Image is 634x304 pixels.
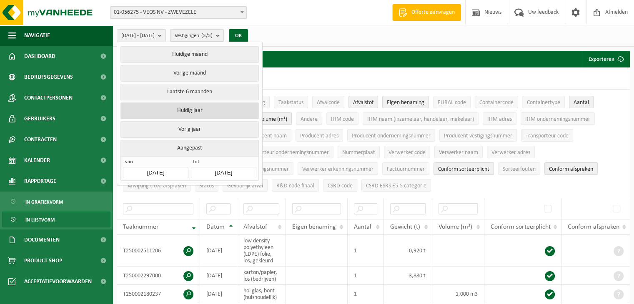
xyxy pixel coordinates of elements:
span: Kalender [24,150,50,171]
button: Vorig jaar [120,121,258,138]
button: NummerplaatNummerplaat: Activate to sort [338,146,380,158]
button: Conform afspraken : Activate to sort [544,162,598,175]
button: TaakstatusTaakstatus: Activate to sort [274,96,308,108]
span: Verwerker naam [439,150,478,156]
button: EURAL codeEURAL code: Activate to sort [433,96,471,108]
span: Andere [301,116,318,122]
span: tot [191,159,256,167]
span: Verwerker erkenningsnummer [302,166,373,172]
span: Afvalstof [353,100,373,106]
span: Verwerker code [388,150,426,156]
button: SorteerfoutenSorteerfouten: Activate to sort [498,162,540,175]
a: In lijstvorm [2,212,110,227]
button: Producent adresProducent adres: Activate to sort [296,129,343,142]
span: Dashboard [24,46,55,67]
td: 1 [348,235,384,267]
button: FactuurnummerFactuurnummer: Activate to sort [382,162,429,175]
button: Vorige maand [120,65,258,82]
button: Exporteren [582,51,629,67]
button: IHM codeIHM code: Activate to sort [326,112,358,125]
button: CSRD codeCSRD code: Activate to sort [323,179,357,192]
button: Volume (m³)Volume (m³): Activate to sort [254,112,292,125]
button: Laatste 6 maanden [120,84,258,100]
button: AfvalcodeAfvalcode: Activate to sort [312,96,344,108]
button: R&D code finaalR&amp;D code finaal: Activate to sort [272,179,319,192]
button: Verwerker erkenningsnummerVerwerker erkenningsnummer: Activate to sort [298,162,378,175]
button: Verwerker adresVerwerker adres: Activate to sort [487,146,535,158]
button: Transporteur ondernemingsnummerTransporteur ondernemingsnummer : Activate to sort [239,146,333,158]
span: Volume (m³) [258,116,287,122]
span: Transporteur code [526,133,569,139]
button: Producent ondernemingsnummerProducent ondernemingsnummer: Activate to sort [347,129,435,142]
span: IHM naam (inzamelaar, handelaar, makelaar) [367,116,474,122]
td: [DATE] [200,235,237,267]
span: Offerte aanvragen [409,8,457,17]
button: [DATE] - [DATE] [117,29,166,42]
span: Gewicht (t) [390,224,420,230]
td: 0,920 t [384,235,432,267]
button: Verwerker naamVerwerker naam: Activate to sort [434,146,483,158]
button: AndereAndere: Activate to sort [296,112,322,125]
a: In grafiekvorm [2,194,110,209]
span: Factuurnummer [387,166,425,172]
button: Producent naamProducent naam: Activate to sort [243,129,291,142]
span: Sorteerfouten [503,166,536,172]
td: [DATE] [200,285,237,303]
span: Status [199,183,214,189]
count: (3/3) [201,33,213,38]
span: EURAL code [438,100,466,106]
span: Conform sorteerplicht [491,224,551,230]
button: Conform sorteerplicht : Activate to sort [434,162,494,175]
span: Product Shop [24,250,62,271]
span: 01-056275 - VEOS NV - ZWEVEZELE [110,6,247,19]
span: Afvalstof [243,224,267,230]
button: AfvalstofAfvalstof: Activate to sort [348,96,378,108]
span: Contracten [24,129,57,150]
td: hol glas, bont (huishoudelijk) [237,285,286,303]
span: Nummerplaat [342,150,375,156]
button: AantalAantal: Activate to sort [569,96,594,108]
td: T250002511206 [117,235,200,267]
td: 1,000 m3 [432,285,484,303]
span: Producent ondernemingsnummer [352,133,431,139]
span: Acceptatievoorwaarden [24,271,92,292]
span: Gebruikers [24,108,55,129]
span: Eigen benaming [387,100,424,106]
span: Conform afspraken [568,224,619,230]
td: 3,880 t [384,267,432,285]
a: Offerte aanvragen [392,4,461,21]
td: [DATE] [200,267,237,285]
span: Containercode [479,100,514,106]
span: Producent adres [300,133,338,139]
span: Navigatie [24,25,50,46]
button: CSRD ESRS E5-5 categorieCSRD ESRS E5-5 categorie: Activate to sort [361,179,431,192]
button: Gevaarlijk afval : Activate to sort [223,179,268,192]
button: IHM adresIHM adres: Activate to sort [483,112,516,125]
button: Vestigingen(3/3) [170,29,224,42]
td: low density polyethyleen (LDPE) folie, los, gekleurd [237,235,286,267]
span: Contactpersonen [24,87,73,108]
td: T250002297000 [117,267,200,285]
button: OK [229,29,248,42]
span: Aantal [574,100,589,106]
button: Aangepast [120,140,258,156]
button: Producent vestigingsnummerProducent vestigingsnummer: Activate to sort [439,129,517,142]
span: [DATE] - [DATE] [121,30,155,42]
button: Eigen benamingEigen benaming: Activate to sort [382,96,429,108]
span: IHM code [331,116,354,122]
span: Volume (m³) [439,224,472,230]
button: ContainertypeContainertype: Activate to sort [522,96,565,108]
button: StatusStatus: Activate to sort [195,179,218,192]
button: Verwerker codeVerwerker code: Activate to sort [384,146,430,158]
span: Gevaarlijk afval [227,183,263,189]
span: Taakstatus [278,100,303,106]
span: Afwijking t.o.v. afspraken [128,183,186,189]
span: Conform sorteerplicht [438,166,489,172]
span: Datum [206,224,225,230]
span: Documenten [24,229,60,250]
span: Vestigingen [175,30,213,42]
span: Rapportage [24,171,56,192]
button: Huidige maand [120,46,258,63]
span: Aantal [354,224,371,230]
span: van [123,159,188,167]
